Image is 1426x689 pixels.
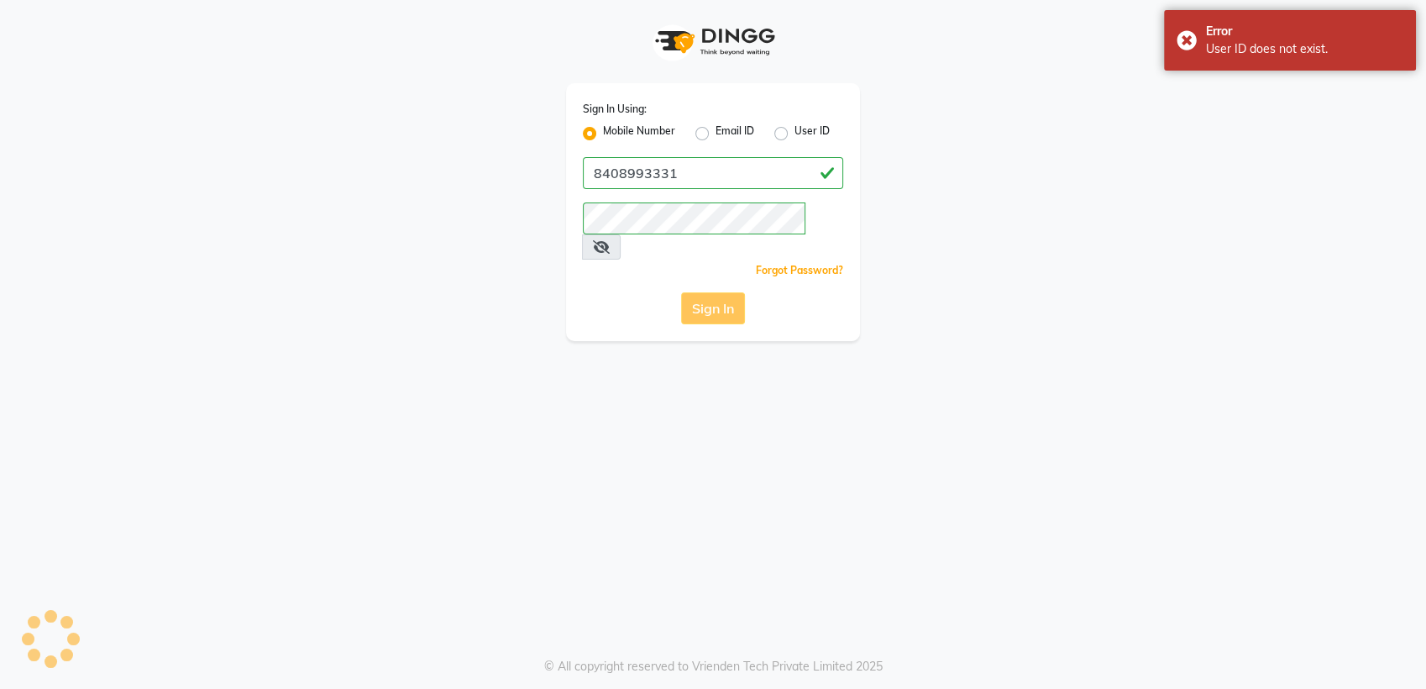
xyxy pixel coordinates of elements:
img: logo1.svg [646,17,780,66]
input: Username [583,157,843,189]
div: User ID does not exist. [1206,40,1403,58]
a: Forgot Password? [756,264,843,276]
input: Username [583,202,805,234]
label: Sign In Using: [583,102,647,117]
label: User ID [794,124,830,144]
label: Mobile Number [603,124,675,144]
label: Email ID [716,124,754,144]
div: Error [1206,23,1403,40]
